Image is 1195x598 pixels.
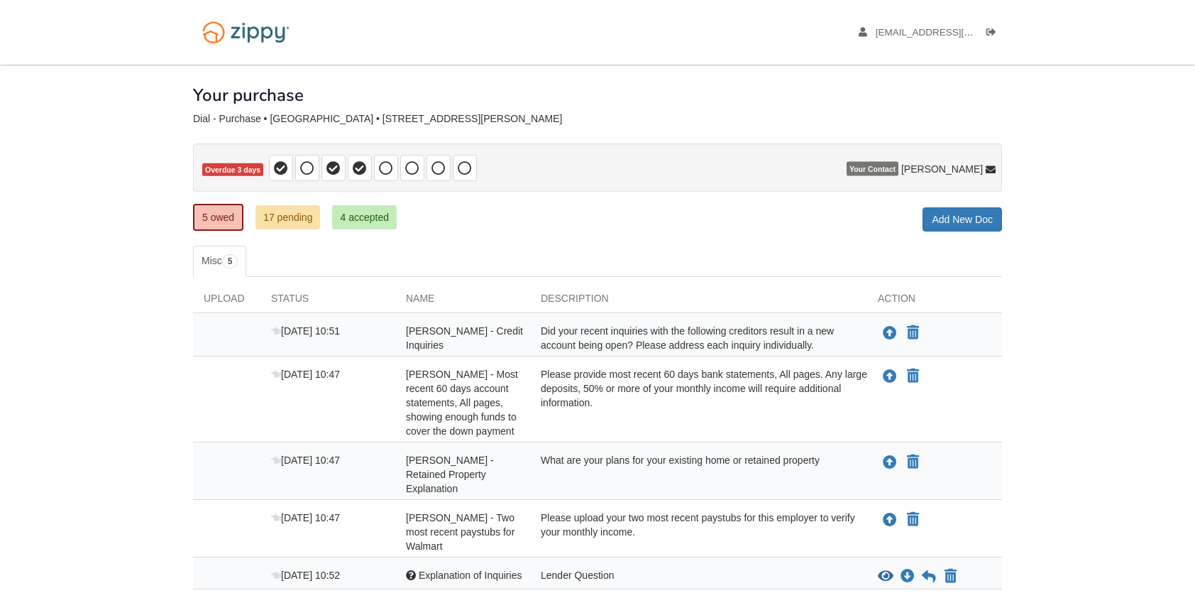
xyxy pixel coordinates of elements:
[530,453,867,496] div: What are your plans for your existing home or retained property
[193,86,304,104] h1: Your purchase
[255,205,320,229] a: 17 pending
[193,204,243,231] a: 5 owed
[193,246,246,277] a: Misc
[271,325,340,337] span: [DATE] 10:51
[905,368,920,385] button: Declare Caitlyn Dial - Most recent 60 days account statements, All pages, showing enough funds to...
[271,369,340,380] span: [DATE] 10:47
[530,291,867,312] div: Description
[901,162,983,176] span: [PERSON_NAME]
[260,291,395,312] div: Status
[406,369,518,437] span: [PERSON_NAME] - Most recent 60 days account statements, All pages, showing enough funds to cover ...
[222,254,238,268] span: 5
[332,205,397,229] a: 4 accepted
[881,367,898,386] button: Upload Caitlyn Dial - Most recent 60 days account statements, All pages, showing enough funds to ...
[878,570,893,584] button: View Explanation of Inquiries
[905,325,920,342] button: Declare Caitlyn Dial - Credit Inquiries not applicable
[901,571,915,582] a: Download Explanation of Inquiries
[193,113,1002,125] div: Dial - Purchase • [GEOGRAPHIC_DATA] • [STREET_ADDRESS][PERSON_NAME]
[943,568,958,585] button: Declare Explanation of Inquiries not applicable
[271,455,340,466] span: [DATE] 10:47
[881,324,898,342] button: Upload Caitlyn Dial - Credit Inquiries
[193,14,299,50] img: Logo
[867,291,1002,312] div: Action
[530,568,867,585] div: Lender Question
[530,324,867,352] div: Did your recent inquiries with the following creditors result in a new account being open? Please...
[905,511,920,528] button: Declare Caitlyn Dial - Two most recent paystubs for Walmart not applicable
[193,291,260,312] div: Upload
[395,291,530,312] div: Name
[271,512,340,523] span: [DATE] 10:47
[202,163,263,177] span: Overdue 3 days
[530,511,867,553] div: Please upload your two most recent paystubs for this employer to verify your monthly income.
[271,570,340,581] span: [DATE] 10:52
[847,162,898,176] span: Your Contact
[530,367,867,438] div: Please provide most recent 60 days bank statements, All pages. Any large deposits, 50% or more of...
[406,325,523,351] span: [PERSON_NAME] - Credit Inquiries
[859,27,1038,41] a: edit profile
[876,27,1038,38] span: crdial20@gmail.com
[986,27,1002,41] a: Log out
[406,455,494,494] span: [PERSON_NAME] - Retained Property Explanation
[406,512,514,552] span: [PERSON_NAME] - Two most recent paystubs for Walmart
[923,207,1002,232] a: Add New Doc
[419,570,522,581] span: Explanation of Inquiries
[881,453,898,472] button: Upload Caitlyn Dial - Retained Property Explanation
[905,454,920,471] button: Declare Caitlyn Dial - Retained Property Explanation not applicable
[881,511,898,529] button: Upload Caitlyn Dial - Two most recent paystubs for Walmart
